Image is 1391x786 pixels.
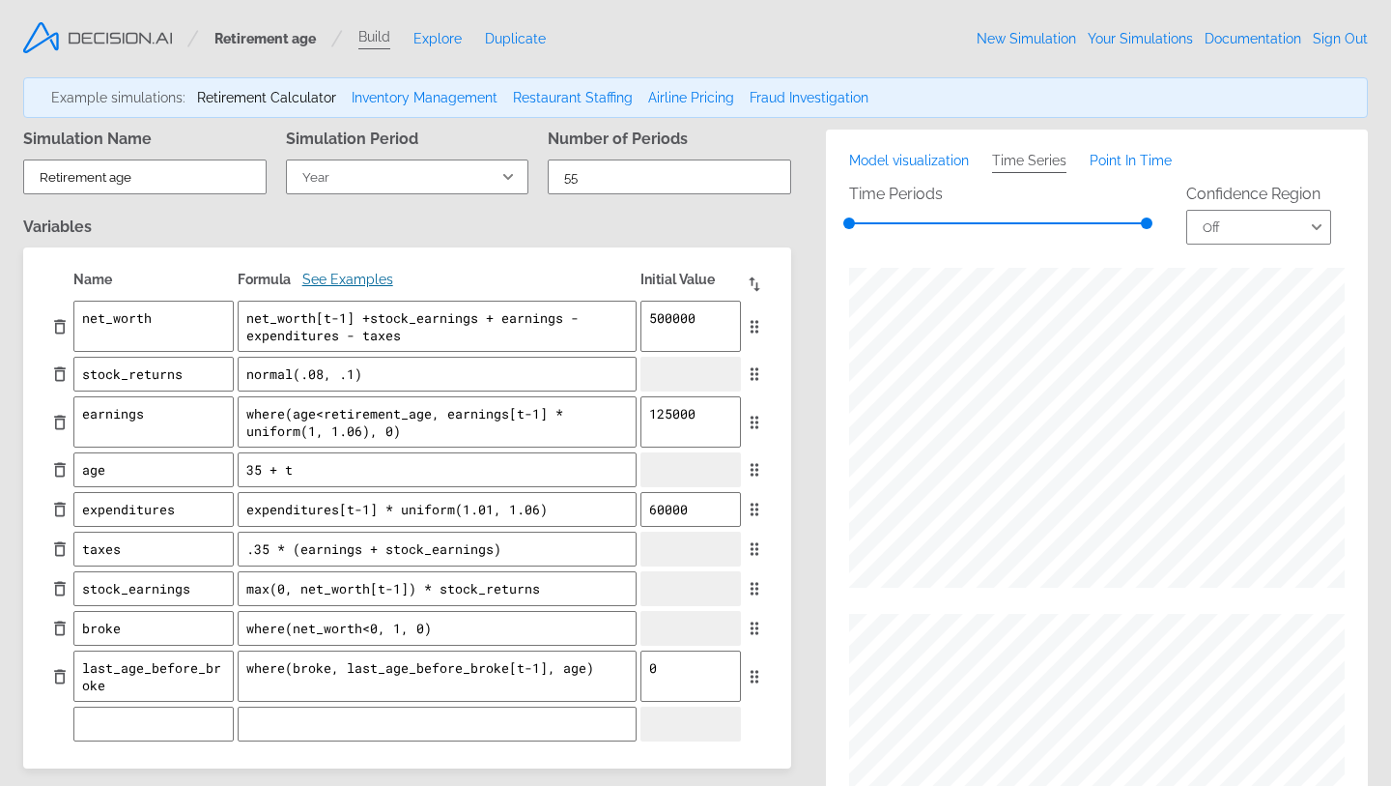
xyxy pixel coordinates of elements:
textarea: normal(.08, .1) [238,357,637,392]
textarea: 60000 [640,492,741,527]
button: See Examples [302,272,393,287]
img: logo [23,22,172,53]
a: Sign Out [1313,31,1368,46]
textarea: expenditures [73,492,234,527]
a: Fraud Investigation [750,90,868,105]
textarea: 35 + t [238,452,637,487]
textarea: expenditures[t-1] * uniform(1.01, 1.06) [238,492,637,527]
textarea: stock_earnings [73,571,234,606]
textarea: last_age_before_broke [73,651,234,702]
textarea: net_worth [73,301,234,352]
textarea: 125000 [640,396,741,448]
a: Retirement Calculator [197,90,336,105]
input: Unnamed Simulation [23,160,267,194]
textarea: max(0, net_worth[t-1]) * stock_returns [238,571,637,606]
textarea: stock_returns [73,357,234,392]
p: Formula [238,272,637,287]
textarea: .35 * (earnings + stock_earnings) [238,532,637,567]
a: Build [358,29,390,49]
span: Retirement age [214,31,316,46]
p: Initial Value [640,272,741,287]
a: Documentation [1205,31,1301,46]
h3: Simulation Name [23,130,152,148]
a: Your Simulations [1088,31,1193,46]
textarea: 500000 [640,301,741,352]
textarea: 0 [640,651,741,702]
h3: Number of Periods [548,130,688,148]
textarea: where(age<retirement_age, earnings[t-1] * uniform(1, 1.06), 0) [238,396,637,448]
textarea: net_worth[t-1] +stock_earnings + earnings - expenditures - taxes [238,301,637,352]
textarea: where(broke, last_age_before_broke[t-1], age) [238,651,637,702]
h3: Simulation Period [286,130,418,148]
a: New Simulation [977,31,1076,46]
span: Example simulations: [51,90,185,105]
textarea: taxes [73,532,234,567]
h3: Variables [23,218,791,236]
a: Restaurant Staffing [513,90,633,105]
label: Time Periods [849,187,1147,210]
span: Point In Time [1090,153,1172,168]
p: Name [73,272,234,287]
span: Model visualization [849,153,969,168]
a: Inventory Management [352,90,497,105]
a: Airline Pricing [648,90,734,105]
a: Duplicate [485,31,546,46]
a: Explore [413,31,462,46]
label: Confidence Region [1186,187,1331,210]
textarea: earnings [73,396,234,448]
textarea: where(net_worth<0, 1, 0) [238,611,637,646]
textarea: age [73,452,234,487]
textarea: broke [73,611,234,646]
span: Time Series [992,153,1066,173]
